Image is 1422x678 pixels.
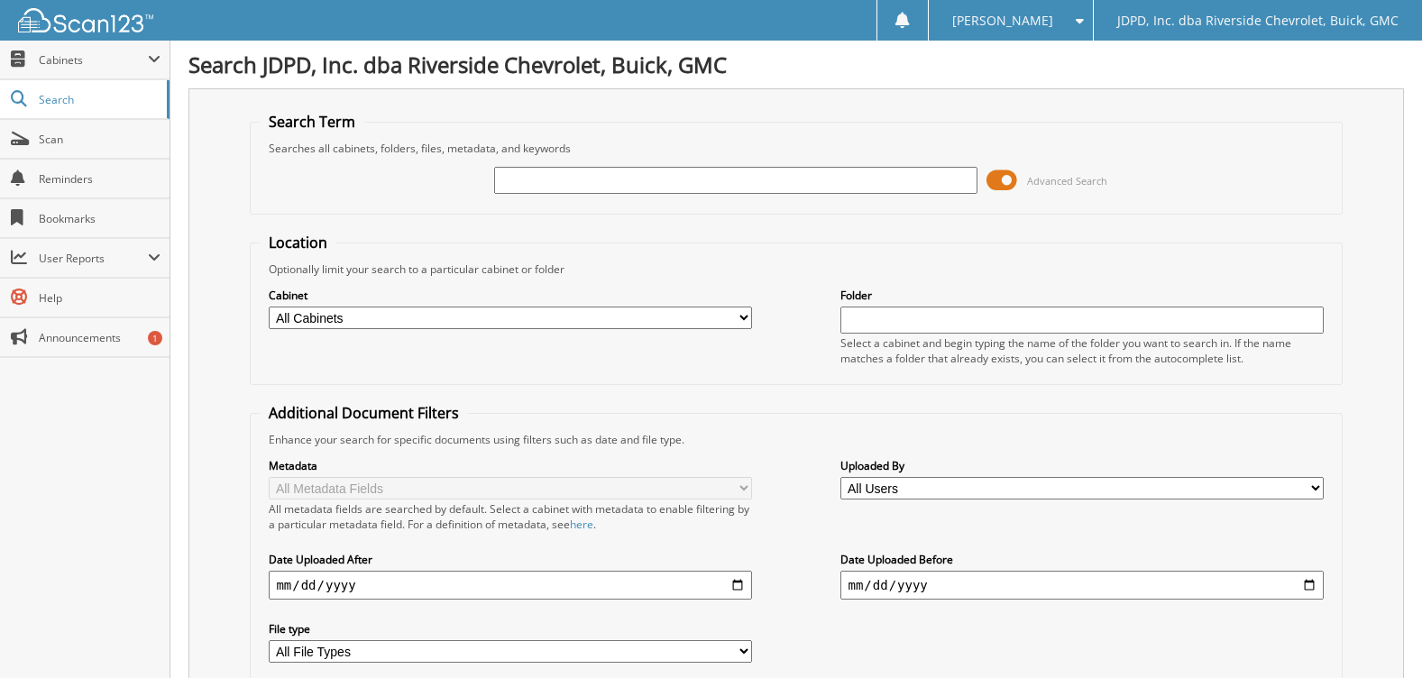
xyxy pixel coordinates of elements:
[18,8,153,32] img: scan123-logo-white.svg
[1117,15,1399,26] span: JDPD, Inc. dba Riverside Chevrolet, Buick, GMC
[1027,174,1107,188] span: Advanced Search
[840,571,1323,600] input: end
[260,233,336,252] legend: Location
[269,501,751,532] div: All metadata fields are searched by default. Select a cabinet with metadata to enable filtering b...
[269,552,751,567] label: Date Uploaded After
[570,517,593,532] a: here
[39,290,161,306] span: Help
[952,15,1053,26] span: [PERSON_NAME]
[260,261,1332,277] div: Optionally limit your search to a particular cabinet or folder
[39,330,161,345] span: Announcements
[39,211,161,226] span: Bookmarks
[1332,591,1422,678] iframe: Chat Widget
[269,288,751,303] label: Cabinet
[840,335,1323,366] div: Select a cabinet and begin typing the name of the folder you want to search in. If the name match...
[840,458,1323,473] label: Uploaded By
[260,112,364,132] legend: Search Term
[39,251,148,266] span: User Reports
[39,92,158,107] span: Search
[269,571,751,600] input: start
[39,171,161,187] span: Reminders
[148,331,162,345] div: 1
[188,50,1404,79] h1: Search JDPD, Inc. dba Riverside Chevrolet, Buick, GMC
[39,52,148,68] span: Cabinets
[260,432,1332,447] div: Enhance your search for specific documents using filters such as date and file type.
[260,141,1332,156] div: Searches all cabinets, folders, files, metadata, and keywords
[269,621,751,637] label: File type
[260,403,468,423] legend: Additional Document Filters
[840,552,1323,567] label: Date Uploaded Before
[39,132,161,147] span: Scan
[269,458,751,473] label: Metadata
[840,288,1323,303] label: Folder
